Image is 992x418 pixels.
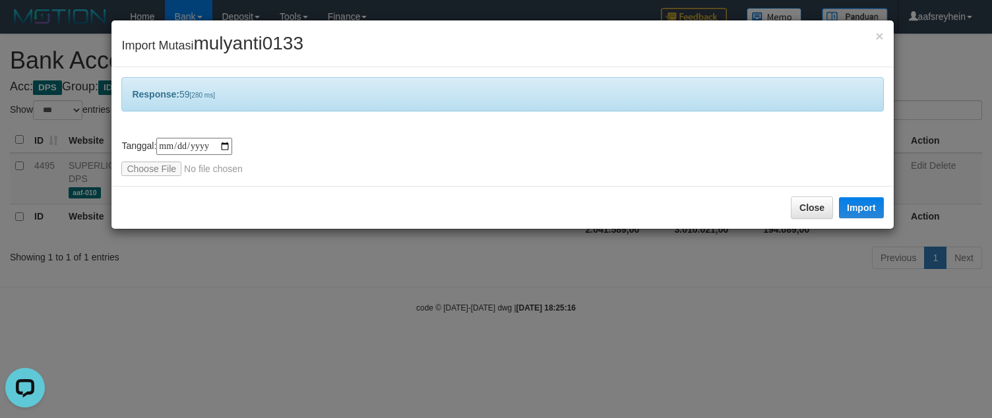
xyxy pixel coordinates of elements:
span: mulyanti0133 [193,33,303,53]
b: Response: [132,89,179,100]
button: Open LiveChat chat widget [5,5,45,45]
button: Close [875,29,883,43]
button: Import [839,197,884,218]
span: × [875,28,883,44]
button: Close [791,196,833,219]
div: Tanggal: [121,138,883,176]
span: [280 ms] [190,92,215,99]
div: 59 [121,77,883,111]
span: Import Mutasi [121,39,303,52]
